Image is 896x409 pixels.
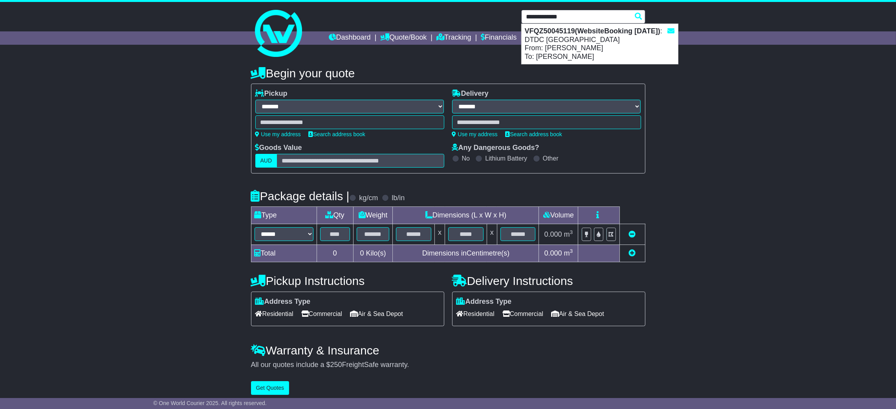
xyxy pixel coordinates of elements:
[522,24,678,64] div: : DTDC [GEOGRAPHIC_DATA] From: [PERSON_NAME] To: [PERSON_NAME]
[251,190,350,203] h4: Package details |
[359,194,378,203] label: kg/cm
[456,298,512,306] label: Address Type
[251,361,645,369] div: All our quotes include a $ FreightSafe warranty.
[393,207,539,224] td: Dimensions (L x W x H)
[353,245,393,262] td: Kilo(s)
[255,154,277,168] label: AUD
[452,144,539,152] label: Any Dangerous Goods?
[564,249,573,257] span: m
[435,224,445,245] td: x
[255,144,302,152] label: Goods Value
[436,31,471,45] a: Tracking
[487,224,497,245] td: x
[350,308,403,320] span: Air & Sea Depot
[251,67,645,80] h4: Begin your quote
[309,131,365,137] a: Search address book
[380,31,427,45] a: Quote/Book
[317,245,353,262] td: 0
[629,249,636,257] a: Add new item
[539,207,578,224] td: Volume
[251,344,645,357] h4: Warranty & Insurance
[456,308,495,320] span: Residential
[570,248,573,254] sup: 3
[255,131,301,137] a: Use my address
[251,274,444,287] h4: Pickup Instructions
[255,298,311,306] label: Address Type
[502,308,543,320] span: Commercial
[551,308,604,320] span: Air & Sea Depot
[506,131,562,137] a: Search address book
[485,155,527,162] label: Lithium Battery
[392,194,405,203] label: lb/in
[543,155,559,162] label: Other
[452,89,489,98] label: Delivery
[317,207,353,224] td: Qty
[544,230,562,238] span: 0.000
[255,308,293,320] span: Residential
[525,27,660,35] strong: VFQZ50045119(WebsiteBooking [DATE])
[251,381,290,395] button: Get Quotes
[153,400,267,406] span: © One World Courier 2025. All rights reserved.
[330,361,342,369] span: 250
[629,230,636,238] a: Remove this item
[255,89,288,98] label: Pickup
[251,245,317,262] td: Total
[353,207,393,224] td: Weight
[329,31,371,45] a: Dashboard
[452,131,498,137] a: Use my address
[393,245,539,262] td: Dimensions in Centimetre(s)
[481,31,517,45] a: Financials
[544,249,562,257] span: 0.000
[251,207,317,224] td: Type
[452,274,645,287] h4: Delivery Instructions
[570,229,573,235] sup: 3
[462,155,470,162] label: No
[360,249,364,257] span: 0
[301,308,342,320] span: Commercial
[564,230,573,238] span: m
